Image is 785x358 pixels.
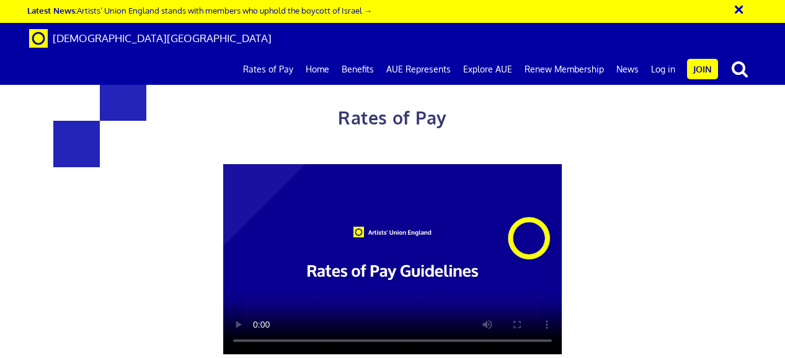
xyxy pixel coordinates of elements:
[687,59,718,79] a: Join
[518,54,610,85] a: Renew Membership
[645,54,681,85] a: Log in
[380,54,457,85] a: AUE Represents
[721,56,759,82] button: search
[20,23,281,54] a: Brand [DEMOGRAPHIC_DATA][GEOGRAPHIC_DATA]
[299,54,335,85] a: Home
[457,54,518,85] a: Explore AUE
[27,5,77,15] strong: Latest News:
[237,54,299,85] a: Rates of Pay
[27,5,372,15] a: Latest News:Artists’ Union England stands with members who uphold the boycott of Israel →
[338,107,446,129] span: Rates of Pay
[335,54,380,85] a: Benefits
[53,32,272,45] span: [DEMOGRAPHIC_DATA][GEOGRAPHIC_DATA]
[610,54,645,85] a: News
